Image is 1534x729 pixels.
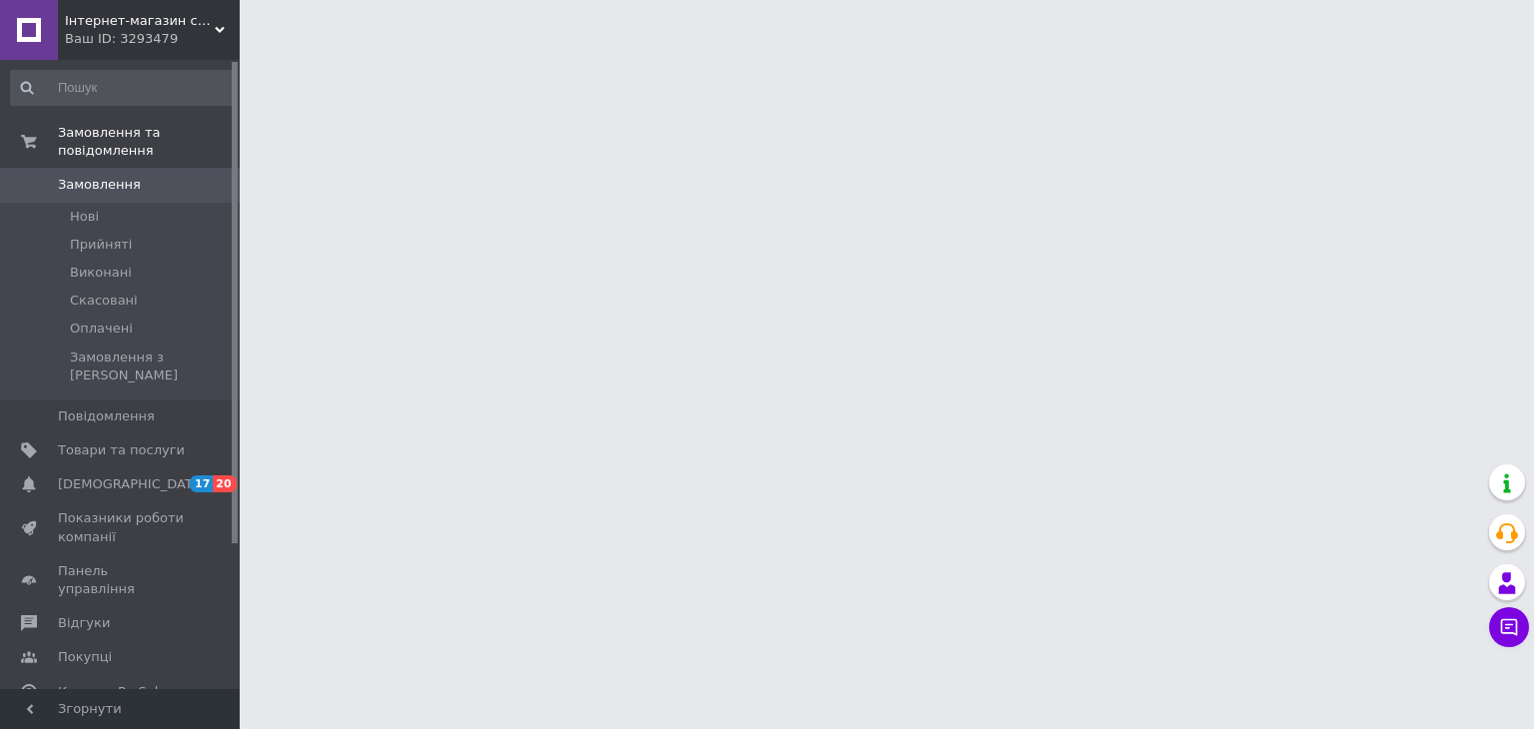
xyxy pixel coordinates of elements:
span: Нові [70,208,99,226]
span: Замовлення з [PERSON_NAME] [70,349,234,384]
span: Каталог ProSale [58,683,166,701]
span: 17 [190,475,213,492]
span: Товари та послуги [58,441,185,459]
span: Панель управління [58,562,185,598]
span: [DEMOGRAPHIC_DATA] [58,475,206,493]
div: Ваш ID: 3293479 [65,30,240,48]
span: Показники роботи компанії [58,509,185,545]
input: Пошук [10,70,236,106]
span: 20 [213,475,236,492]
button: Чат з покупцем [1489,607,1529,647]
span: Відгуки [58,614,110,632]
span: Прийняті [70,236,132,254]
span: Замовлення [58,176,141,194]
span: Повідомлення [58,407,155,425]
span: Замовлення та повідомлення [58,124,240,160]
span: Скасовані [70,292,138,310]
span: Покупці [58,648,112,666]
span: Оплачені [70,320,133,338]
span: Виконані [70,264,132,282]
span: Інтернет-магазин силіконових мастил “Mechanika” [65,12,215,30]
